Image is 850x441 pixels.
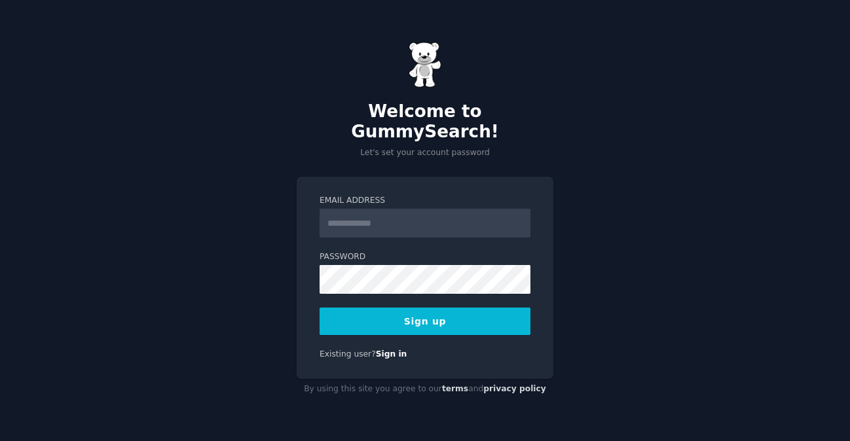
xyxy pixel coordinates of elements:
[320,349,376,359] span: Existing user?
[442,384,468,393] a: terms
[297,147,553,159] p: Let's set your account password
[409,42,441,88] img: Gummy Bear
[297,101,553,143] h2: Welcome to GummySearch!
[320,308,530,335] button: Sign up
[376,349,407,359] a: Sign in
[320,195,530,207] label: Email Address
[483,384,546,393] a: privacy policy
[320,251,530,263] label: Password
[297,379,553,400] div: By using this site you agree to our and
